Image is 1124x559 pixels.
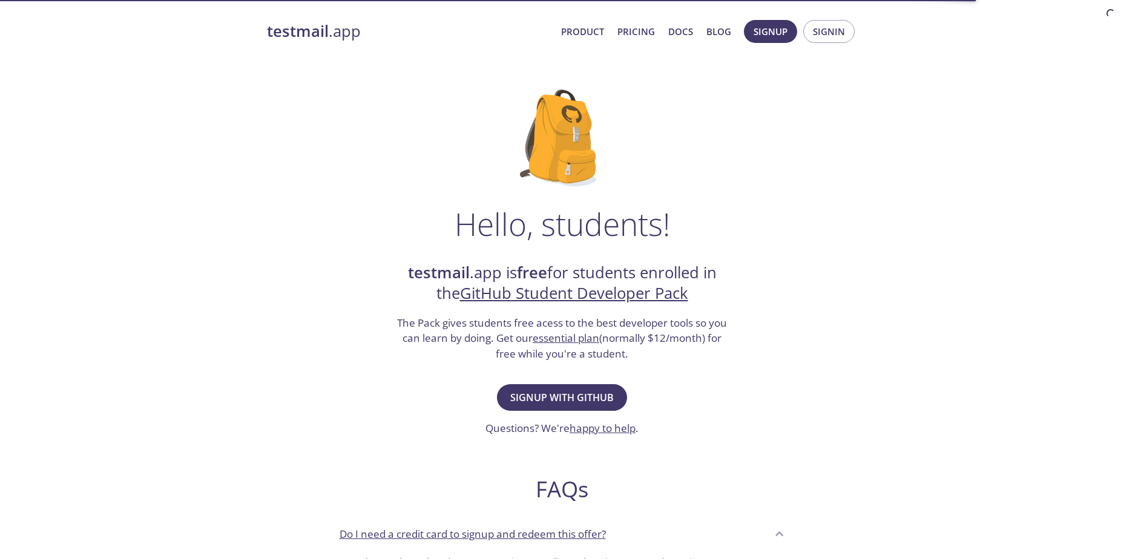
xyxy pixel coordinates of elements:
span: Signup with GitHub [510,389,614,406]
h1: Hello, students! [455,206,670,242]
span: Signin [813,24,845,39]
a: essential plan [533,331,599,345]
img: github-student-backpack.png [520,90,604,186]
span: Signup [754,24,787,39]
button: Signin [803,20,855,43]
h3: Questions? We're . [485,420,639,436]
a: Docs [668,24,693,39]
a: testmail.app [267,21,551,42]
a: Blog [706,24,731,39]
button: Signup [744,20,797,43]
p: Do I need a credit card to signup and redeem this offer? [340,526,606,542]
strong: testmail [267,21,329,42]
h3: The Pack gives students free acess to the best developer tools so you can learn by doing. Get our... [396,315,729,362]
button: Signup with GitHub [497,384,627,411]
h2: .app is for students enrolled in the [396,263,729,304]
strong: free [517,262,547,283]
a: Product [561,24,604,39]
div: Do I need a credit card to signup and redeem this offer? [330,517,795,550]
strong: testmail [408,262,470,283]
h2: FAQs [330,476,795,503]
a: happy to help [570,421,636,435]
a: GitHub Student Developer Pack [460,283,688,304]
a: Pricing [617,24,655,39]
